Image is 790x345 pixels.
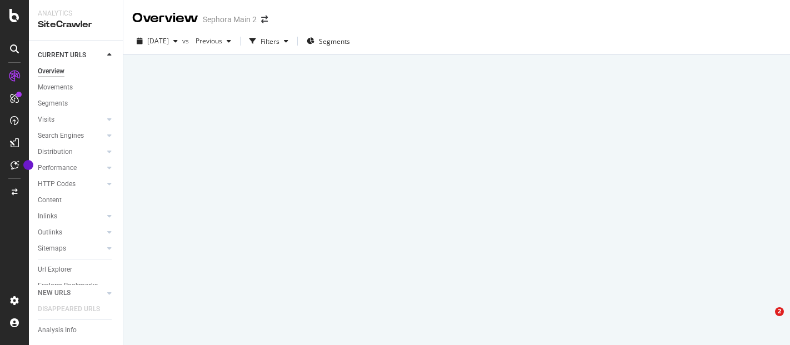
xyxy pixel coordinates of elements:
[38,280,115,292] a: Explorer Bookmarks
[38,146,104,158] a: Distribution
[38,66,115,77] a: Overview
[752,307,779,334] iframe: Intercom live chat
[319,37,350,46] span: Segments
[38,211,57,222] div: Inlinks
[775,307,784,316] span: 2
[38,280,98,292] div: Explorer Bookmarks
[38,324,77,336] div: Analysis Info
[38,98,115,109] a: Segments
[38,264,115,276] a: Url Explorer
[38,178,104,190] a: HTTP Codes
[38,49,104,61] a: CURRENT URLS
[191,36,222,46] span: Previous
[38,114,54,126] div: Visits
[261,37,279,46] div: Filters
[38,98,68,109] div: Segments
[38,18,114,31] div: SiteCrawler
[38,162,104,174] a: Performance
[245,32,293,50] button: Filters
[38,49,86,61] div: CURRENT URLS
[38,243,66,254] div: Sitemaps
[38,243,104,254] a: Sitemaps
[38,146,73,158] div: Distribution
[38,211,104,222] a: Inlinks
[38,287,104,299] a: NEW URLS
[38,82,73,93] div: Movements
[38,114,104,126] a: Visits
[182,36,191,46] span: vs
[38,66,64,77] div: Overview
[38,194,62,206] div: Content
[38,227,62,238] div: Outlinks
[38,194,115,206] a: Content
[302,32,354,50] button: Segments
[38,227,104,238] a: Outlinks
[132,32,182,50] button: [DATE]
[38,178,76,190] div: HTTP Codes
[38,162,77,174] div: Performance
[38,82,115,93] a: Movements
[147,36,169,46] span: 2025 Aug. 22nd
[191,32,236,50] button: Previous
[38,130,84,142] div: Search Engines
[23,160,33,170] div: Tooltip anchor
[132,9,198,28] div: Overview
[261,16,268,23] div: arrow-right-arrow-left
[38,324,115,336] a: Analysis Info
[38,303,100,315] div: DISAPPEARED URLS
[38,130,104,142] a: Search Engines
[38,264,72,276] div: Url Explorer
[38,9,114,18] div: Analytics
[38,303,111,315] a: DISAPPEARED URLS
[203,14,257,25] div: Sephora Main 2
[38,287,71,299] div: NEW URLS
